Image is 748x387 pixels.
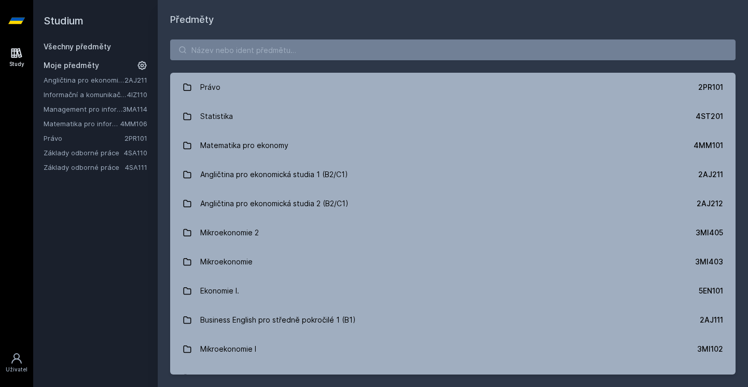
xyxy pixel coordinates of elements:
div: Právo [200,77,220,98]
div: Study [9,60,24,68]
a: Study [2,42,31,73]
a: Uživatel [2,347,31,379]
a: Mikroekonomie 2 3MI405 [170,218,736,247]
a: Mikroekonomie I 3MI102 [170,335,736,364]
a: 3MA114 [122,105,147,113]
div: Angličtina pro ekonomická studia 1 (B2/C1) [200,164,348,185]
a: Mikroekonomie 3MI403 [170,247,736,276]
div: Matematika pro ekonomy [200,135,288,156]
a: Angličtina pro ekonomická studia 1 (B2/C1) [44,75,124,85]
div: Angličtina pro ekonomická studia 2 (B2/C1) [200,193,349,214]
a: Angličtina pro ekonomická studia 1 (B2/C1) 2AJ211 [170,160,736,189]
a: 2PR101 [124,134,147,142]
div: 2AJ111 [700,315,723,325]
div: Mikroekonomie 2 [200,222,259,243]
a: Angličtina pro ekonomická studia 2 (B2/C1) 2AJ212 [170,189,736,218]
a: 4IZ110 [127,90,147,99]
a: Právo 2PR101 [170,73,736,102]
div: Uživatel [6,366,27,373]
h1: Předměty [170,12,736,27]
div: Statistika [200,106,233,127]
a: Matematika pro ekonomy 4MM101 [170,131,736,160]
a: 4SA110 [124,149,147,157]
div: 5HD200 [695,373,723,383]
div: Ekonomie I. [200,281,239,301]
div: 4ST201 [696,111,723,122]
a: Všechny předměty [44,42,111,51]
div: 2AJ212 [697,198,723,209]
div: Mikroekonomie I [200,339,256,359]
div: 3MI405 [696,228,723,238]
a: Základy odborné práce [44,162,125,172]
div: 2AJ211 [698,169,723,180]
div: 2PR101 [698,82,723,92]
a: Management pro informatiky a statistiky [44,104,122,114]
div: Mikroekonomie [200,251,253,272]
a: Business English pro středně pokročilé 1 (B1) 2AJ111 [170,305,736,335]
a: 4MM106 [120,119,147,128]
div: 5EN101 [699,286,723,296]
div: 3MI102 [697,344,723,354]
div: Business English pro středně pokročilé 1 (B1) [200,310,356,330]
a: 2AJ211 [124,76,147,84]
a: Statistika 4ST201 [170,102,736,131]
a: Právo [44,133,124,143]
a: 4SA111 [125,163,147,171]
a: Ekonomie I. 5EN101 [170,276,736,305]
div: 3MI403 [695,257,723,267]
span: Moje předměty [44,60,99,71]
a: Matematika pro informatiky [44,118,120,129]
a: Informační a komunikační technologie [44,89,127,100]
div: 4MM101 [694,140,723,151]
input: Název nebo ident předmětu… [170,39,736,60]
a: Základy odborné práce [44,148,124,158]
